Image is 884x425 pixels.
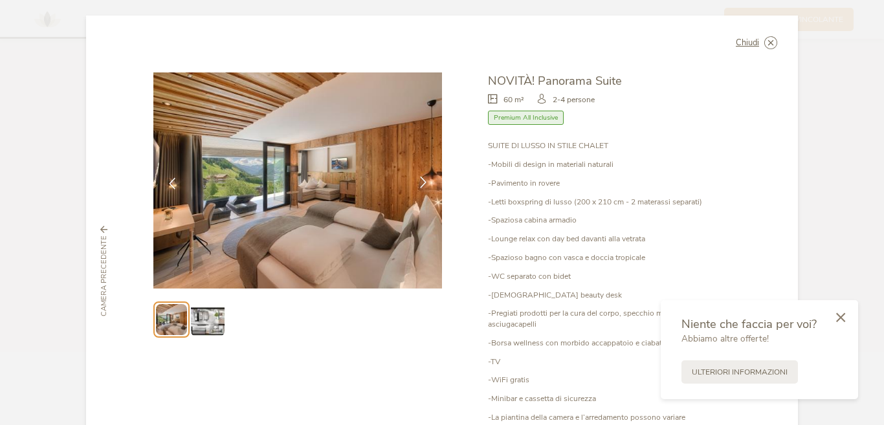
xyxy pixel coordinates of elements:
[503,94,524,105] span: 60 m²
[488,252,731,263] p: -Spazioso bagno con vasca e doccia tropicale
[488,234,731,245] p: -Lounge relax con day bed davanti alla vetrata
[488,159,731,170] p: -Mobili di design in materiali naturali
[153,72,442,289] img: NOVITÀ! Panorama Suite
[681,360,798,384] a: Ulteriori informazioni
[191,303,224,336] img: Preview
[488,197,731,208] p: -Letti boxspring di lusso (200 x 210 cm - 2 materassi separati)
[488,111,564,125] span: Premium All Inclusive
[488,308,731,330] p: -Pregiati prodotti per la cura del corpo, specchio make-up e asciugacapelli
[156,304,186,334] img: Preview
[553,94,595,105] span: 2-4 persone
[681,332,769,345] span: Abbiamo altre offerte!
[681,316,817,332] span: Niente che faccia per voi?
[488,72,622,89] span: NOVITÀ! Panorama Suite
[736,39,759,47] span: Chiudi
[692,367,788,378] span: Ulteriori informazioni
[488,290,731,301] p: -[DEMOGRAPHIC_DATA] beauty desk
[488,215,731,226] p: -Spaziosa cabina armadio
[99,235,109,316] span: Camera precedente
[488,140,731,151] p: SUITE DI LUSSO IN STILE CHALET
[488,178,731,189] p: -Pavimento in rovere
[488,271,731,282] p: -WC separato con bidet
[488,338,731,349] p: -Borsa wellness con morbido accappatoio e ciabattine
